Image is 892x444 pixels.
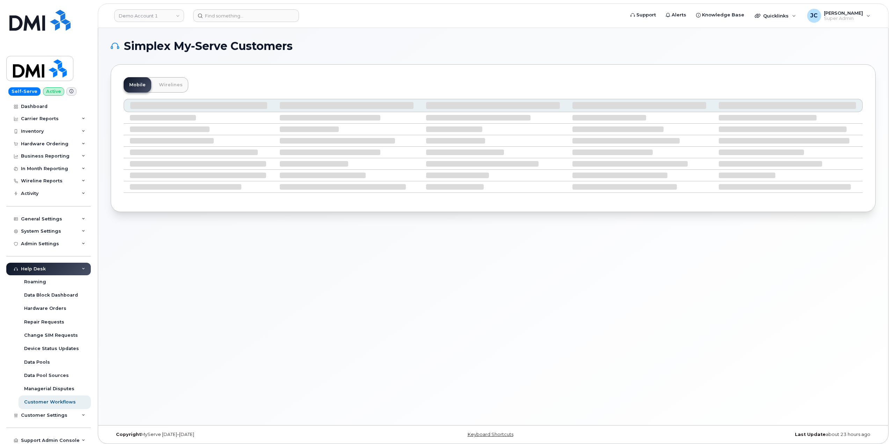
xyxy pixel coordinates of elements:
[621,432,876,437] div: about 23 hours ago
[795,432,826,437] strong: Last Update
[153,77,188,93] a: Wirelines
[124,41,293,51] span: Simplex My-Serve Customers
[124,77,151,93] a: Mobile
[116,432,141,437] strong: Copyright
[111,432,366,437] div: MyServe [DATE]–[DATE]
[468,432,513,437] a: Keyboard Shortcuts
